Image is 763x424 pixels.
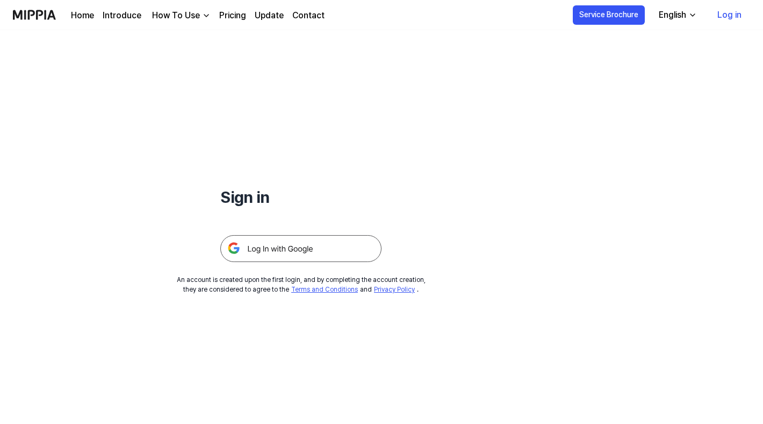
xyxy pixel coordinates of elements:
a: Home [71,9,94,22]
img: down [202,11,211,20]
a: Pricing [219,9,246,22]
a: Terms and Conditions [291,286,358,293]
a: Privacy Policy [374,286,415,293]
img: 구글 로그인 버튼 [220,235,381,262]
button: Service Brochure [573,5,645,25]
button: How To Use [150,9,211,22]
div: An account is created upon the first login, and by completing the account creation, they are cons... [177,275,426,294]
button: English [650,4,703,26]
a: Contact [292,9,325,22]
div: English [657,9,688,22]
div: How To Use [150,9,202,22]
a: Introduce [103,9,141,22]
h1: Sign in [220,185,381,209]
a: Update [255,9,284,22]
